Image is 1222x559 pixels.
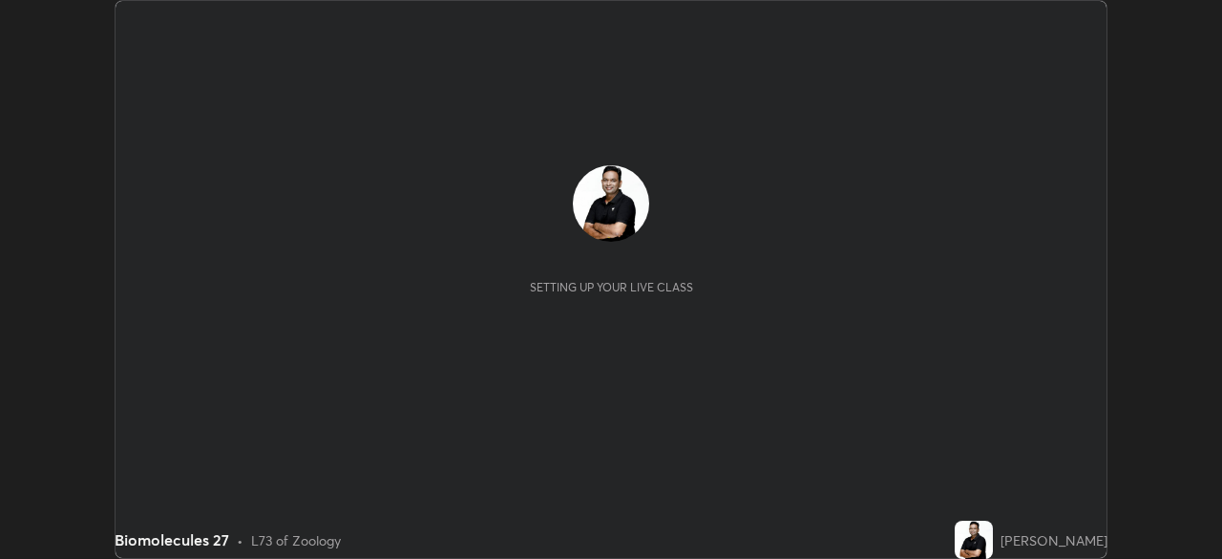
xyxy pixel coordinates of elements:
[955,521,993,559] img: 5b67bc2738cd4d57a8ec135b31aa2f06.jpg
[237,530,243,550] div: •
[573,165,649,242] img: 5b67bc2738cd4d57a8ec135b31aa2f06.jpg
[1001,530,1107,550] div: [PERSON_NAME]
[251,530,341,550] div: L73 of Zoology
[115,528,229,551] div: Biomolecules 27
[530,280,693,294] div: Setting up your live class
